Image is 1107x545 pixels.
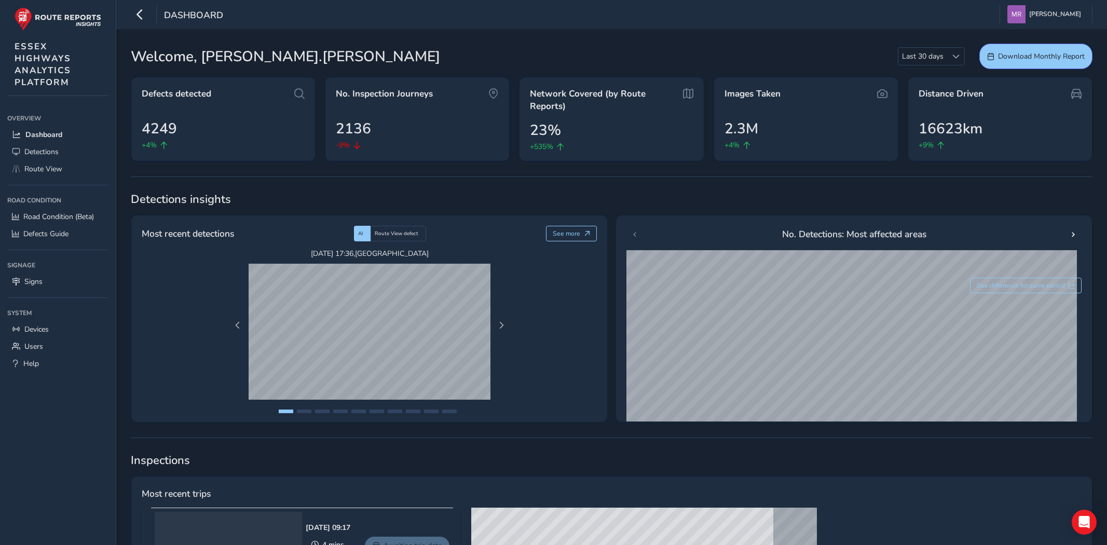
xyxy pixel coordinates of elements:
span: AI [358,230,363,237]
button: Page 5 [351,410,366,413]
a: Devices [7,321,108,338]
a: Signs [7,273,108,290]
span: Welcome, [PERSON_NAME].[PERSON_NAME] [131,46,440,67]
span: +4% [725,140,740,151]
a: Detections [7,143,108,160]
span: Road Condition (Beta) [23,212,94,222]
span: Route View defect [375,230,418,237]
button: Page 4 [333,410,348,413]
span: Distance Driven [919,88,983,100]
a: Help [7,355,108,372]
button: See more [546,226,597,241]
button: [PERSON_NAME] [1007,5,1085,23]
button: Page 10 [442,410,457,413]
span: Signs [24,277,43,287]
span: No. Inspection Journeys [336,88,433,100]
span: Detections insights [131,192,1092,207]
a: Defects Guide [7,225,108,242]
span: 2.3M [725,118,758,140]
span: Most recent detections [142,227,234,240]
img: rr logo [15,7,101,31]
span: See difference for same period [977,281,1065,290]
a: Users [7,338,108,355]
span: Last 30 days [898,48,947,65]
span: Defects detected [142,88,211,100]
div: Signage [7,257,108,273]
span: 23% [530,119,561,141]
span: [DATE] 17:36 , [GEOGRAPHIC_DATA] [249,249,490,258]
span: Devices [24,324,49,334]
span: Defects Guide [23,229,69,239]
span: +9% [919,140,934,151]
span: +535% [530,141,553,152]
span: See more [553,229,580,238]
span: ESSEX HIGHWAYS ANALYTICS PLATFORM [15,40,71,88]
button: Next Page [494,318,509,333]
a: Route View [7,160,108,178]
a: Dashboard [7,126,108,143]
button: Page 3 [315,410,330,413]
span: Images Taken [725,88,781,100]
span: Dashboard [164,9,223,23]
div: [DATE] 09:17 [306,523,350,533]
button: Page 6 [370,410,384,413]
span: [PERSON_NAME] [1029,5,1081,23]
div: Road Condition [7,193,108,208]
div: Route View defect [371,226,426,241]
span: Users [24,342,43,351]
button: Page 2 [297,410,311,413]
a: Road Condition (Beta) [7,208,108,225]
span: Network Covered (by Route Reports) [530,88,677,112]
div: Open Intercom Messenger [1072,510,1097,535]
button: Page 1 [279,410,293,413]
span: +4% [142,140,157,151]
span: Route View [24,164,62,174]
span: Download Monthly Report [998,51,1085,61]
span: 2136 [336,118,371,140]
span: Dashboard [25,130,62,140]
button: Page 8 [406,410,420,413]
span: 16623km [919,118,982,140]
span: 4249 [142,118,177,140]
button: See difference for same period [970,278,1082,293]
button: Download Monthly Report [979,44,1092,69]
div: AI [354,226,371,241]
button: Page 7 [388,410,402,413]
div: Overview [7,111,108,126]
button: Previous Page [230,318,245,333]
span: No. Detections: Most affected areas [782,227,926,241]
span: Detections [24,147,59,157]
button: Page 9 [424,410,439,413]
span: Help [23,359,39,369]
span: Inspections [131,453,1092,468]
div: System [7,305,108,321]
span: -9% [336,140,350,151]
span: Most recent trips [142,487,211,500]
img: diamond-layout [1007,5,1026,23]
